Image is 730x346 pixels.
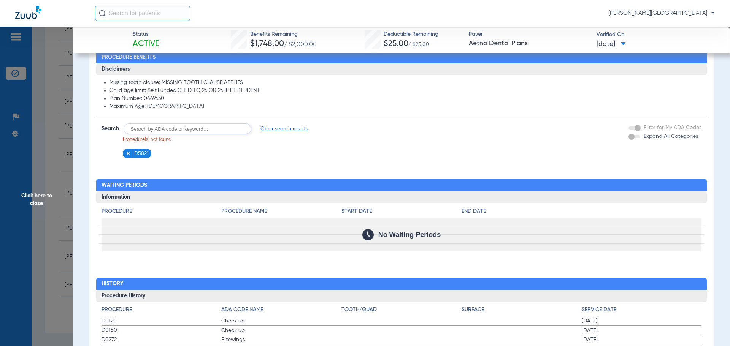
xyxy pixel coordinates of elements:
span: [DATE] [582,336,702,343]
app-breakdown-title: Service Date [582,306,702,316]
h4: Surface [462,306,582,314]
span: D0272 [102,336,222,344]
span: D5821 [134,150,149,157]
span: Payer [469,30,590,38]
h2: History [96,278,707,290]
span: Deductible Remaining [384,30,438,38]
app-breakdown-title: Procedure Name [221,207,341,218]
span: [PERSON_NAME][GEOGRAPHIC_DATA] [608,9,715,17]
h4: Tooth/Quad [341,306,462,314]
h4: Procedure Name [221,207,341,215]
span: Aetna Dental Plans [469,39,590,48]
app-breakdown-title: Procedure [102,207,222,218]
h4: ADA Code Name [221,306,341,314]
h3: Procedure History [96,290,707,302]
span: Bitewings [221,336,341,343]
h4: End Date [462,207,701,215]
span: [DATE] [597,39,626,49]
img: x.svg [125,151,131,156]
span: Active [133,39,159,49]
p: Procedure(s) not found [123,137,308,144]
li: Maximum Age: [DEMOGRAPHIC_DATA] [109,103,702,110]
span: No Waiting Periods [378,231,441,239]
span: / $2,000.00 [284,41,317,47]
h4: Service Date [582,306,702,314]
span: D0150 [102,326,222,334]
span: Verified On [597,31,718,39]
img: Zuub Logo [15,6,41,19]
h3: Disclaimers [96,63,707,76]
li: Missing tooth clause: MISSING TOOTH CLAUSE APPLIES [109,79,702,86]
h4: Start Date [341,207,462,215]
h4: Procedure [102,306,222,314]
span: [DATE] [582,327,702,334]
span: Check up [221,327,341,334]
img: Calendar [362,229,374,240]
h2: Procedure Benefits [96,51,707,63]
span: Search [102,125,119,133]
span: Check up [221,317,341,325]
app-breakdown-title: End Date [462,207,701,218]
h4: Procedure [102,207,222,215]
li: Plan Number: 0469630 [109,95,702,102]
span: Clear search results [260,125,308,133]
span: D0120 [102,317,222,325]
app-breakdown-title: Tooth/Quad [341,306,462,316]
span: $1,748.00 [250,40,284,48]
app-breakdown-title: Procedure [102,306,222,316]
span: Expand All Categories [644,134,698,139]
span: Status [133,30,159,38]
span: / $25.00 [408,42,429,47]
input: Search for patients [95,6,190,21]
input: Search by ADA code or keyword… [124,123,251,134]
img: Search Icon [99,10,106,17]
app-breakdown-title: Surface [462,306,582,316]
span: $25.00 [384,40,408,48]
span: [DATE] [582,317,702,325]
h3: Information [96,191,707,204]
span: Benefits Remaining [250,30,317,38]
h2: Waiting Periods [96,179,707,191]
app-breakdown-title: Start Date [341,207,462,218]
li: Child age limit: Self Funded,CHLD TO 26 OR 26 IF FT STUDENT [109,87,702,94]
app-breakdown-title: ADA Code Name [221,306,341,316]
label: Filter for My ADA Codes [642,124,701,132]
